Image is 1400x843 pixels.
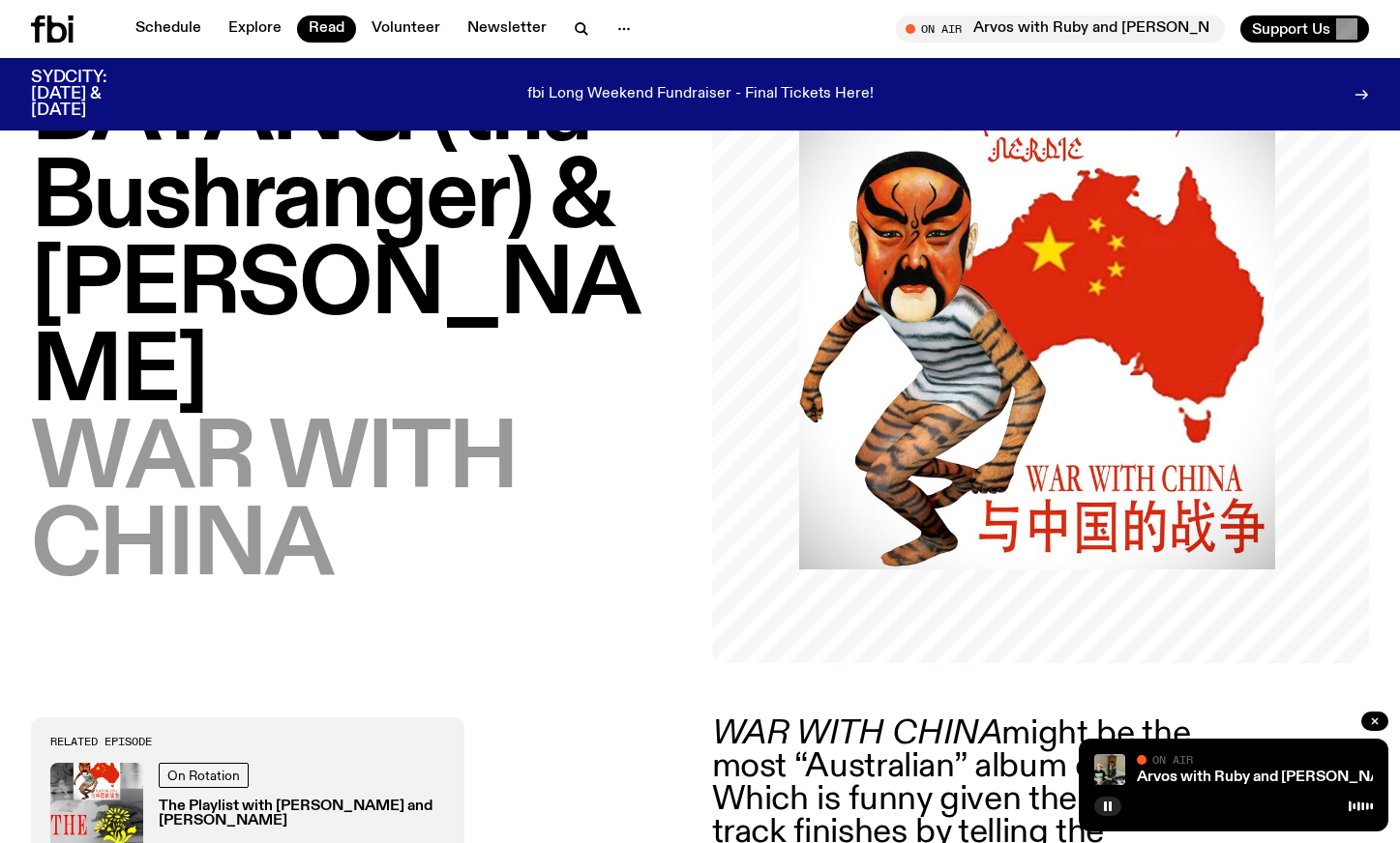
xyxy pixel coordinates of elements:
[1094,754,1125,785] img: Ruby wears a Collarbones t shirt and pretends to play the DJ decks, Al sings into a pringles can....
[896,15,1225,43] button: On AirArvos with Ruby and [PERSON_NAME]
[31,65,639,422] span: BAYANG (tha Bushranger) & [PERSON_NAME]
[50,737,445,747] h3: Related Episode
[217,15,293,43] a: Explore
[527,86,874,103] p: fbi Long Weekend Fundraiser - Final Tickets Here!
[124,15,213,43] a: Schedule
[297,15,356,43] a: Read
[1252,20,1330,38] span: Support Us
[712,716,1002,751] em: WAR WITH CHINA
[159,799,445,828] h3: The Playlist with [PERSON_NAME] and [PERSON_NAME]
[31,70,155,119] h3: SYDCITY: [DATE] & [DATE]
[456,15,558,43] a: Newsletter
[360,15,452,43] a: Volunteer
[1152,753,1193,766] span: On Air
[1240,15,1369,43] button: Support Us
[31,413,517,596] span: WAR WITH CHINA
